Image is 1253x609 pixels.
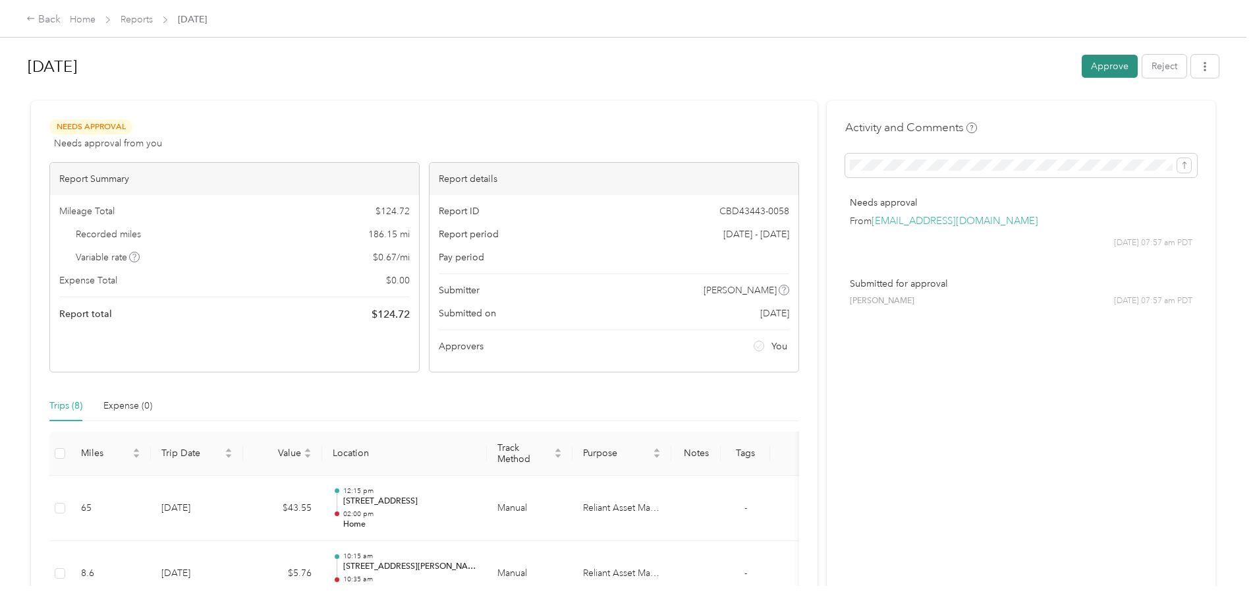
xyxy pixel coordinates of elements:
[439,204,480,218] span: Report ID
[161,448,222,459] span: Trip Date
[554,452,562,460] span: caret-down
[343,509,476,519] p: 02:00 pm
[386,274,410,287] span: $ 0.00
[845,119,977,136] h4: Activity and Comments
[70,476,151,542] td: 65
[76,250,140,264] span: Variable rate
[439,339,484,353] span: Approvers
[76,227,141,241] span: Recorded miles
[151,432,243,476] th: Trip Date
[343,575,476,584] p: 10:35 am
[439,250,484,264] span: Pay period
[151,541,243,607] td: [DATE]
[572,432,671,476] th: Purpose
[132,452,140,460] span: caret-down
[343,486,476,496] p: 12:15 pm
[243,476,322,542] td: $43.55
[1114,295,1192,307] span: [DATE] 07:57 am PDT
[1114,237,1192,249] span: [DATE] 07:57 am PDT
[719,204,789,218] span: CBD43443-0058
[343,519,476,531] p: Home
[572,541,671,607] td: Reliant Asset Management Solutions
[70,14,96,25] a: Home
[850,214,1192,228] p: From
[304,452,312,460] span: caret-down
[343,584,476,596] p: [STREET_ADDRESS]
[653,452,661,460] span: caret-down
[671,432,721,476] th: Notes
[243,541,322,607] td: $5.76
[322,432,487,476] th: Location
[554,446,562,454] span: caret-up
[376,204,410,218] span: $ 124.72
[721,432,770,476] th: Tags
[49,119,132,134] span: Needs Approval
[343,561,476,573] p: [STREET_ADDRESS][PERSON_NAME]
[81,448,130,459] span: Miles
[26,12,61,28] div: Back
[343,496,476,507] p: [STREET_ADDRESS]
[225,446,233,454] span: caret-up
[368,227,410,241] span: 186.15 mi
[343,552,476,561] p: 10:15 am
[771,339,787,353] span: You
[497,442,551,465] span: Track Method
[723,227,789,241] span: [DATE] - [DATE]
[178,13,207,26] span: [DATE]
[760,306,789,320] span: [DATE]
[70,432,151,476] th: Miles
[49,399,82,413] div: Trips (8)
[243,432,322,476] th: Value
[850,196,1192,210] p: Needs approval
[70,541,151,607] td: 8.6
[487,432,572,476] th: Track Method
[583,448,650,459] span: Purpose
[572,476,671,542] td: Reliant Asset Management Solutions
[59,274,117,287] span: Expense Total
[704,283,777,297] span: [PERSON_NAME]
[744,567,747,579] span: -
[372,306,410,322] span: $ 124.72
[653,446,661,454] span: caret-up
[373,250,410,264] span: $ 0.67 / mi
[1142,55,1186,78] button: Reject
[59,307,112,321] span: Report total
[872,215,1038,227] a: [EMAIL_ADDRESS][DOMAIN_NAME]
[744,502,747,513] span: -
[1179,535,1253,609] iframe: Everlance-gr Chat Button Frame
[103,399,152,413] div: Expense (0)
[439,227,499,241] span: Report period
[151,476,243,542] td: [DATE]
[439,306,496,320] span: Submitted on
[225,452,233,460] span: caret-down
[28,51,1072,82] h1: September 16
[59,204,115,218] span: Mileage Total
[121,14,153,25] a: Reports
[1082,55,1138,78] button: Approve
[850,277,1192,291] p: Submitted for approval
[430,163,798,195] div: Report details
[439,283,480,297] span: Submitter
[487,541,572,607] td: Manual
[304,446,312,454] span: caret-up
[54,136,162,150] span: Needs approval from you
[132,446,140,454] span: caret-up
[487,476,572,542] td: Manual
[850,295,914,307] span: [PERSON_NAME]
[254,448,301,459] span: Value
[50,163,419,195] div: Report Summary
